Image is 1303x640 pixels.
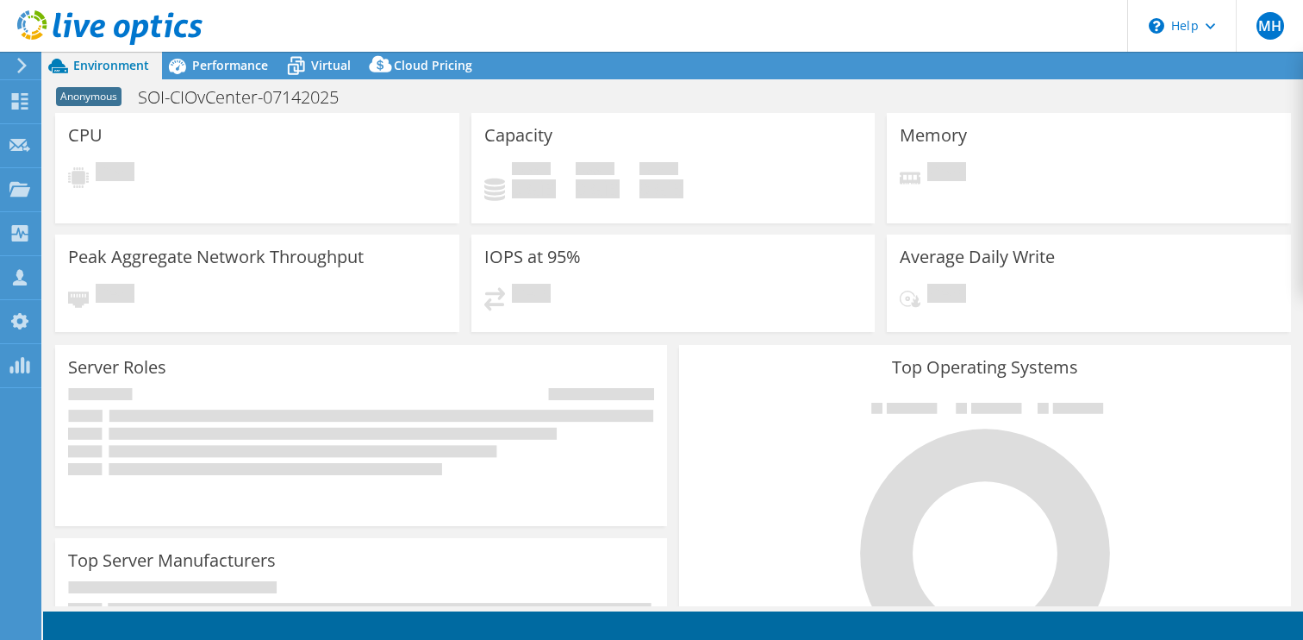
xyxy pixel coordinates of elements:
span: Pending [927,284,966,307]
h4: 0 GiB [639,179,683,198]
h1: SOI-CIOvCenter-07142025 [130,88,365,107]
h3: Peak Aggregate Network Throughput [68,248,364,267]
h3: Capacity [484,126,552,145]
h3: CPU [68,126,103,145]
h4: 0 GiB [576,179,620,198]
h3: Top Server Manufacturers [68,551,276,570]
span: Environment [73,57,149,73]
svg: \n [1149,18,1164,34]
span: Virtual [311,57,351,73]
h4: 0 GiB [512,179,556,198]
span: Free [576,162,614,179]
span: MH [1256,12,1284,40]
span: Pending [96,162,134,185]
span: Anonymous [56,87,122,106]
h3: Server Roles [68,358,166,377]
span: Pending [96,284,134,307]
span: Total [639,162,678,179]
span: Cloud Pricing [394,57,472,73]
span: Pending [512,284,551,307]
span: Used [512,162,551,179]
h3: Top Operating Systems [692,358,1278,377]
h3: Memory [900,126,967,145]
span: Performance [192,57,268,73]
h3: Average Daily Write [900,248,1055,267]
span: Pending [927,162,966,185]
h3: IOPS at 95% [484,248,581,267]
